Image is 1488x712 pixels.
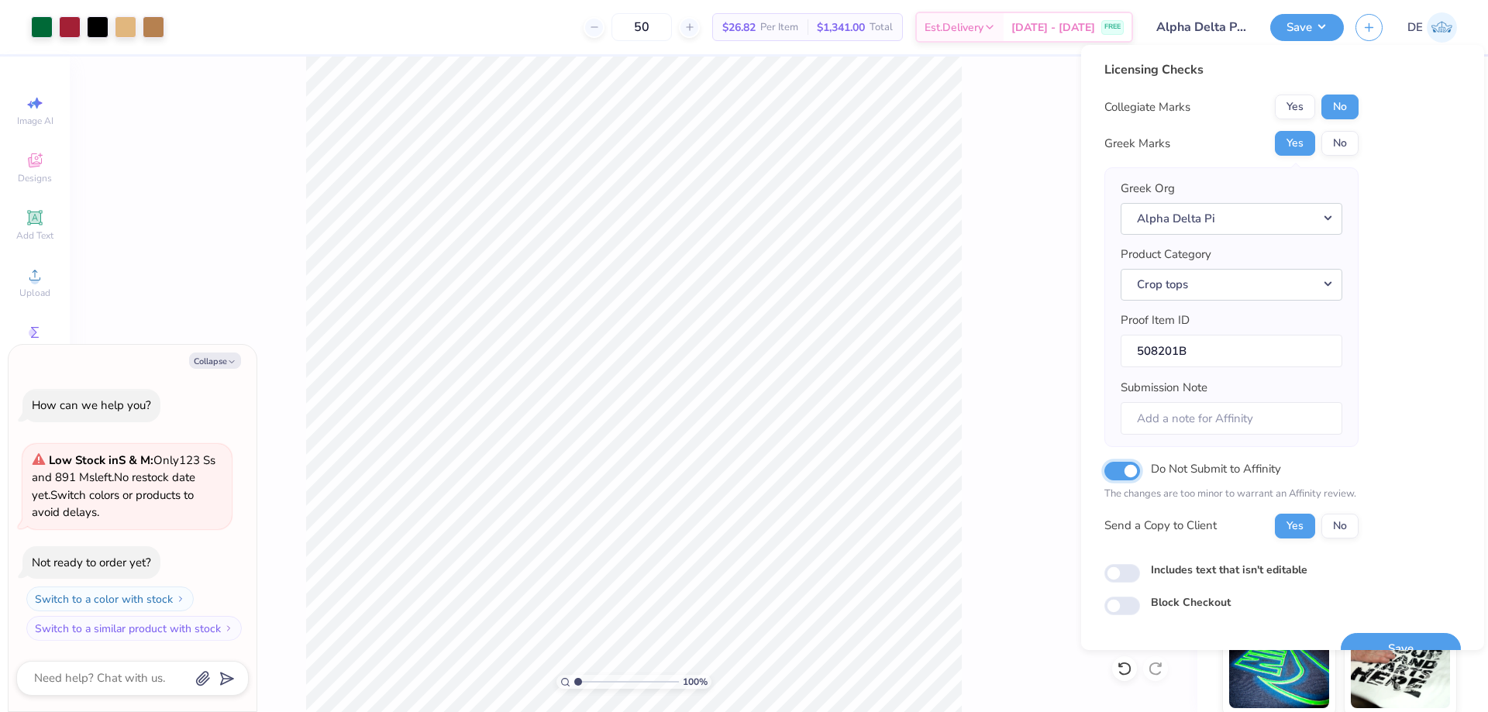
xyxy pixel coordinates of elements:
span: Total [870,19,893,36]
span: Only 123 Ss and 891 Ms left. Switch colors or products to avoid delays. [32,452,215,521]
span: [DATE] - [DATE] [1011,19,1095,36]
label: Greek Org [1121,180,1175,198]
button: Save [1341,633,1461,665]
button: Alpha Delta Pi [1121,203,1342,235]
span: Add Text [16,229,53,242]
button: Collapse [189,353,241,369]
label: Submission Note [1121,379,1207,397]
span: Per Item [760,19,798,36]
div: Not ready to order yet? [32,555,151,570]
span: Image AI [17,115,53,127]
div: Collegiate Marks [1104,98,1190,116]
div: Send a Copy to Client [1104,517,1217,535]
button: Save [1270,14,1344,41]
img: Glow in the Dark Ink [1229,631,1329,708]
label: Do Not Submit to Affinity [1151,459,1281,479]
input: Add a note for Affinity [1121,402,1342,435]
button: No [1321,131,1359,156]
button: No [1321,514,1359,538]
div: Licensing Checks [1104,60,1359,79]
span: DE [1407,19,1423,36]
span: 100 % [683,675,708,689]
span: $1,341.00 [817,19,865,36]
span: Designs [18,172,52,184]
input: Untitled Design [1145,12,1259,43]
span: No restock date yet. [32,470,195,503]
div: Greek Marks [1104,135,1170,153]
a: DE [1407,12,1457,43]
button: Switch to a similar product with stock [26,616,242,641]
span: FREE [1104,22,1121,33]
label: Proof Item ID [1121,311,1190,329]
button: Yes [1275,131,1315,156]
label: Block Checkout [1151,594,1231,611]
button: Yes [1275,514,1315,538]
p: The changes are too minor to warrant an Affinity review. [1104,487,1359,502]
input: – – [611,13,672,41]
div: How can we help you? [32,397,151,413]
img: Djian Evardoni [1427,12,1457,43]
label: Includes text that isn't editable [1151,562,1307,578]
button: Crop tops [1121,269,1342,301]
button: Switch to a color with stock [26,586,194,611]
button: Yes [1275,95,1315,119]
span: Est. Delivery [925,19,983,36]
img: Water based Ink [1351,631,1451,708]
label: Product Category [1121,246,1211,263]
strong: Low Stock in S & M : [49,452,153,468]
span: $26.82 [722,19,756,36]
img: Switch to a color with stock [176,594,185,604]
button: No [1321,95,1359,119]
img: Switch to a similar product with stock [224,624,233,633]
span: Upload [19,287,50,299]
